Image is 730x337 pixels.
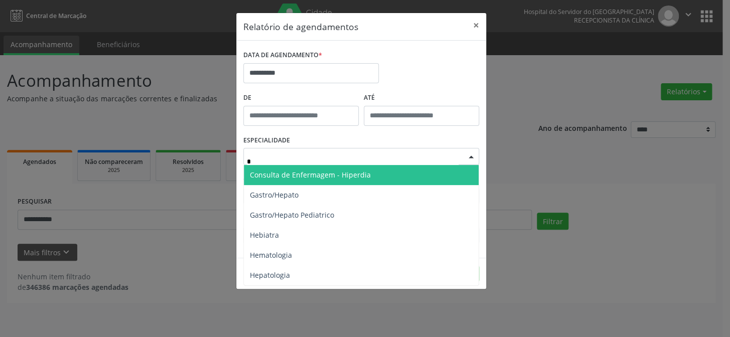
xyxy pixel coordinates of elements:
span: Hebiatra [250,230,279,240]
label: ATÉ [364,90,479,106]
label: De [243,90,359,106]
label: DATA DE AGENDAMENTO [243,48,322,63]
h5: Relatório de agendamentos [243,20,358,33]
span: Hematologia [250,250,292,260]
span: Consulta de Enfermagem - Hiperdia [250,170,371,180]
span: Hepatologia [250,270,290,280]
span: Gastro/Hepato Pediatrico [250,210,334,220]
button: Close [466,13,486,38]
span: Gastro/Hepato [250,190,299,200]
label: ESPECIALIDADE [243,133,290,148]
